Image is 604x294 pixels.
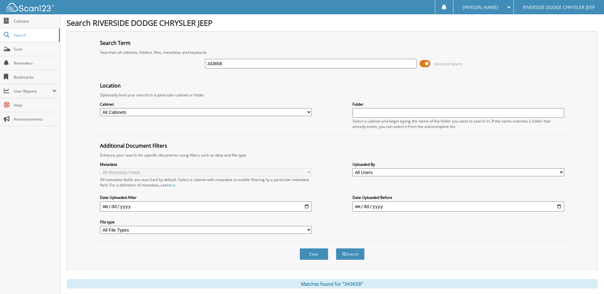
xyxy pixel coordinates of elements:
[572,263,604,294] iframe: Chat Widget
[14,116,57,122] span: Announcements
[14,88,52,94] span: User Reports
[167,182,175,188] a: here
[352,201,564,212] input: end
[97,82,124,89] legend: Location
[352,101,564,107] label: Folder
[97,152,567,158] div: Enhance your search for specific documents using filters such as date and file type.
[100,162,312,167] label: Metadata
[100,219,312,225] label: File type
[97,92,567,98] div: Optionally limit your search to a particular cabinet or folder
[97,39,134,46] legend: Search Term
[352,195,564,200] label: Date Uploaded Before
[100,201,312,212] input: start
[100,101,312,107] label: Cabinet
[100,195,312,200] label: Date Uploaded After
[300,248,328,260] button: Clear
[14,18,57,24] span: Cabinets
[97,142,170,149] legend: Additional Document Filters
[67,17,598,28] h1: Search RIVERSIDE DODGE CHRYSLER JEEP
[6,3,54,11] img: scan123-logo-white.svg
[14,46,57,52] span: Scan
[14,32,56,38] span: Search
[14,102,57,108] span: Help
[336,248,365,260] button: Search
[434,61,462,66] span: Advanced Search
[67,279,598,289] div: Matches found for "343658"
[97,50,567,55] div: Searches all cabinets, folders, files, metadata, and keywords
[352,162,564,167] label: Uploaded By
[523,5,595,9] span: RIVERSIDE DODGE CHRYSLER JEEP
[14,60,57,66] span: Reminders
[352,118,564,129] div: Select a cabinet and begin typing the name of the folder you want to search in. If the name match...
[100,177,312,188] div: All metadata fields are searched by default. Select a cabinet with metadata to enable filtering b...
[14,74,57,80] span: Bookmarks
[463,5,498,9] span: [PERSON_NAME]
